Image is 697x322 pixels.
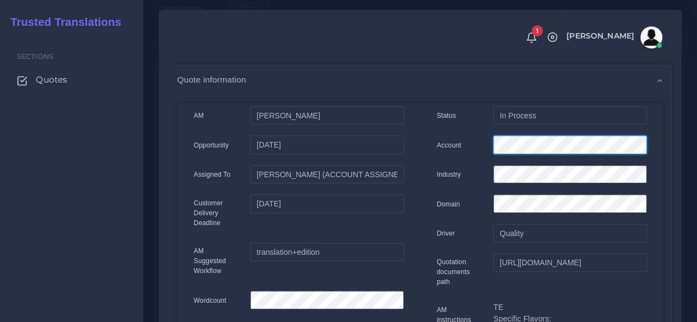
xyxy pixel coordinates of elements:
[177,73,246,86] span: Quote information
[437,140,461,150] label: Account
[640,26,662,48] img: avatar
[437,228,455,238] label: Driver
[566,32,634,40] span: [PERSON_NAME]
[194,170,231,179] label: Assigned To
[437,199,460,209] label: Domain
[194,198,234,228] label: Customer Delivery Deadline
[194,140,229,150] label: Opportunity
[8,68,135,91] a: Quotes
[250,165,403,184] input: pm
[437,257,477,287] label: Quotation documents path
[522,31,541,43] a: 1
[194,111,204,121] label: AM
[3,13,121,31] a: Trusted Translations
[17,52,53,61] span: Sections
[437,170,461,179] label: Industry
[532,25,543,36] span: 1
[36,74,67,86] span: Quotes
[194,296,226,305] label: Wordcount
[194,246,234,276] label: AM Suggested Workflow
[561,26,666,48] a: [PERSON_NAME]avatar
[437,111,456,121] label: Status
[3,15,121,29] h2: Trusted Translations
[170,66,671,94] div: Quote information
